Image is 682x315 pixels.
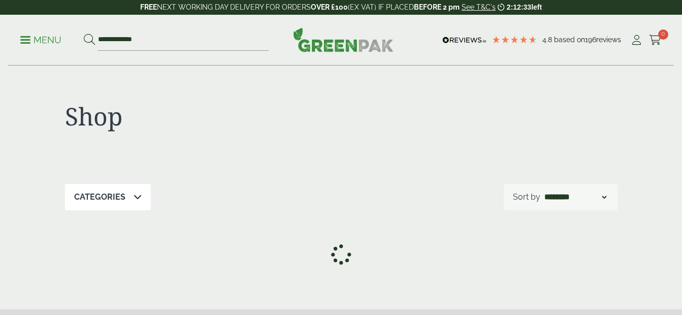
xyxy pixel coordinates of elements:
span: left [531,3,542,11]
a: Menu [20,34,61,44]
p: Sort by [513,191,540,203]
span: Based on [554,36,585,44]
select: Shop order [542,191,608,203]
strong: OVER £100 [311,3,348,11]
p: Categories [74,191,125,203]
span: 0 [658,29,668,40]
span: reviews [596,36,621,44]
span: 196 [585,36,596,44]
p: Menu [20,34,61,46]
i: Cart [649,35,662,45]
span: 4.8 [542,36,554,44]
img: REVIEWS.io [442,37,486,44]
strong: BEFORE 2 pm [414,3,460,11]
a: See T&C's [462,3,496,11]
h1: Shop [65,102,341,131]
a: 0 [649,33,662,48]
i: My Account [630,35,643,45]
div: 4.79 Stars [492,35,537,44]
img: GreenPak Supplies [293,27,394,52]
span: 2:12:33 [507,3,531,11]
strong: FREE [140,3,157,11]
